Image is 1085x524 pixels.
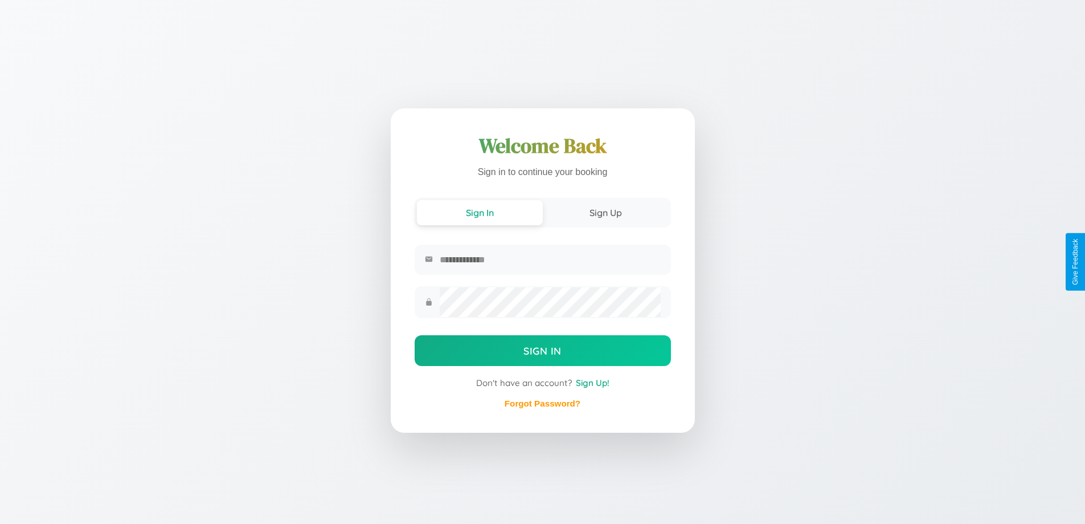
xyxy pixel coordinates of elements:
p: Sign in to continue your booking [415,164,671,181]
h1: Welcome Back [415,132,671,160]
a: Forgot Password? [505,399,580,408]
button: Sign In [415,335,671,366]
div: Give Feedback [1071,239,1079,285]
span: Sign Up! [576,377,609,388]
button: Sign Up [543,200,669,225]
button: Sign In [417,200,543,225]
div: Don't have an account? [415,377,671,388]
